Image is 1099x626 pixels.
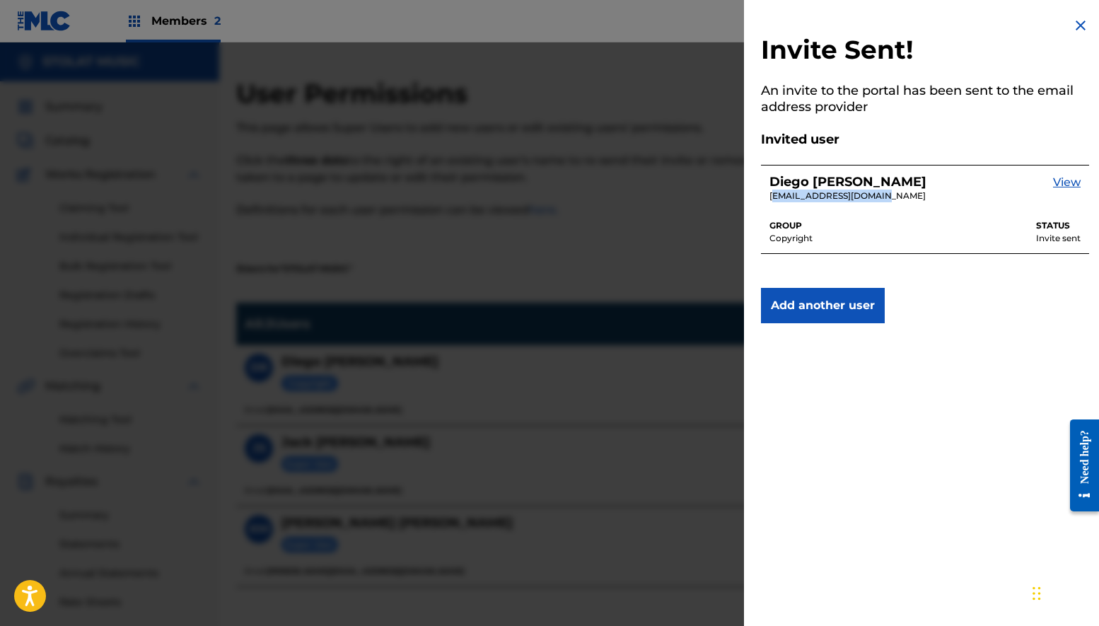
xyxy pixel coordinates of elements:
p: STATUS [1036,219,1081,232]
h2: Invite Sent! [761,34,1089,66]
p: Invite sent [1036,232,1081,245]
span: 2 [214,14,221,28]
img: MLC Logo [17,11,71,31]
h5: Invited user [761,132,1089,148]
a: View [1053,174,1081,203]
h5: Diego Rueda [769,174,926,190]
iframe: Chat Widget [1028,558,1099,626]
button: Add another user [761,288,885,323]
span: Members [151,13,221,29]
p: intern@stonesthrow.com [769,190,926,202]
p: GROUP [769,219,813,232]
div: Drag [1033,572,1041,615]
h5: An invite to the portal has been sent to the email address provider [761,83,1089,115]
p: Copyright [769,232,813,245]
img: Top Rightsholders [126,13,143,30]
iframe: Resource Center [1059,407,1099,524]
